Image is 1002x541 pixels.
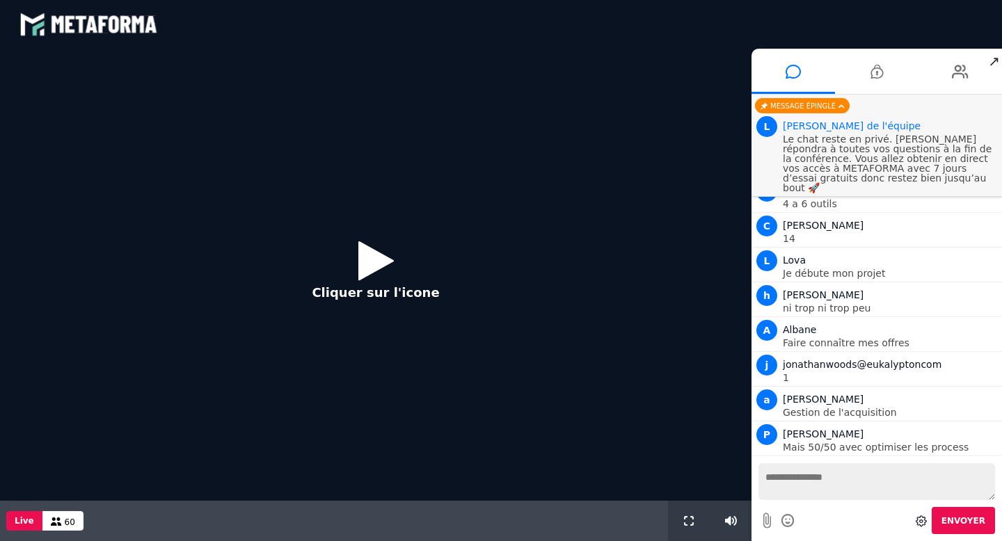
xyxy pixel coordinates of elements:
button: Cliquer sur l'icone [298,230,453,320]
span: [PERSON_NAME] [783,394,864,405]
span: P [756,424,777,445]
span: C [756,216,777,236]
span: L [756,250,777,271]
span: Lova [783,255,806,266]
p: 4 a 6 outils [783,199,999,209]
span: a [756,389,777,410]
p: Gestion de l'acquisition [783,407,999,417]
span: [PERSON_NAME] [783,220,864,231]
span: [PERSON_NAME] [783,428,864,439]
p: Je débute mon projet [783,268,999,278]
p: Le chat reste en privé. [PERSON_NAME] répondra à toutes vos questions à la fin de la conférence. ... [783,134,999,193]
p: Cliquer sur l'icone [312,283,439,302]
span: L [756,116,777,137]
span: Envoyer [941,516,985,526]
p: ni trop ni trop peu [783,303,999,313]
p: Faire connaître mes offres [783,338,999,348]
span: A [756,320,777,341]
p: 14 [783,234,999,243]
button: Envoyer [932,507,995,534]
span: j [756,355,777,376]
span: jonathanwoods@eukalyptoncom [783,359,941,370]
span: h [756,285,777,306]
p: 1 [783,373,999,382]
span: ↗ [986,49,1002,74]
span: Albane [783,324,816,335]
span: 60 [65,517,75,527]
button: Live [6,511,42,531]
p: Mais 50/50 avec optimiser les process [783,442,999,452]
span: Animateur [783,120,921,131]
div: Message épinglé [755,98,850,113]
span: [PERSON_NAME] [783,289,864,300]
